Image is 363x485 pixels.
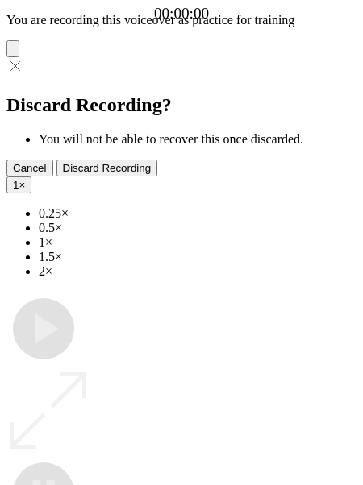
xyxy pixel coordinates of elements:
p: You are recording this voiceover as practice for training [6,13,357,27]
li: 1.5× [39,250,357,264]
li: You will not be able to recover this once discarded. [39,132,357,147]
span: 1 [13,179,19,191]
button: Discard Recording [56,160,158,176]
li: 0.25× [39,206,357,221]
button: Cancel [6,160,53,176]
li: 2× [39,264,357,279]
li: 1× [39,235,357,250]
button: 1× [6,176,31,193]
h2: Discard Recording? [6,94,357,116]
a: 00:00:00 [154,5,209,23]
li: 0.5× [39,221,357,235]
